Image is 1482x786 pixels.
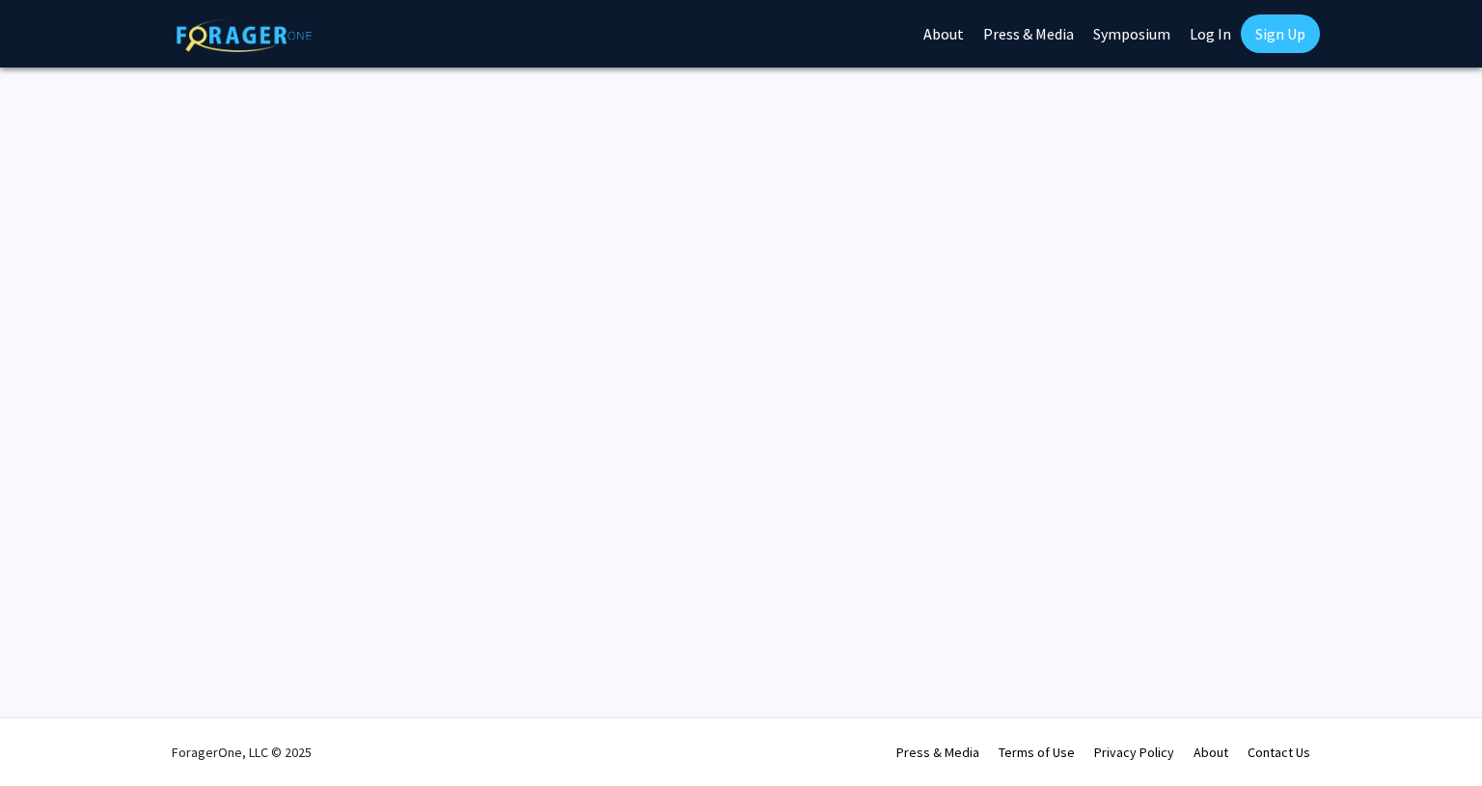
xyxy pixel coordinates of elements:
[1194,744,1228,761] a: About
[1094,744,1174,761] a: Privacy Policy
[999,744,1075,761] a: Terms of Use
[1248,744,1310,761] a: Contact Us
[1241,14,1320,53] a: Sign Up
[896,744,979,761] a: Press & Media
[177,18,312,52] img: ForagerOne Logo
[172,718,312,786] div: ForagerOne, LLC © 2025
